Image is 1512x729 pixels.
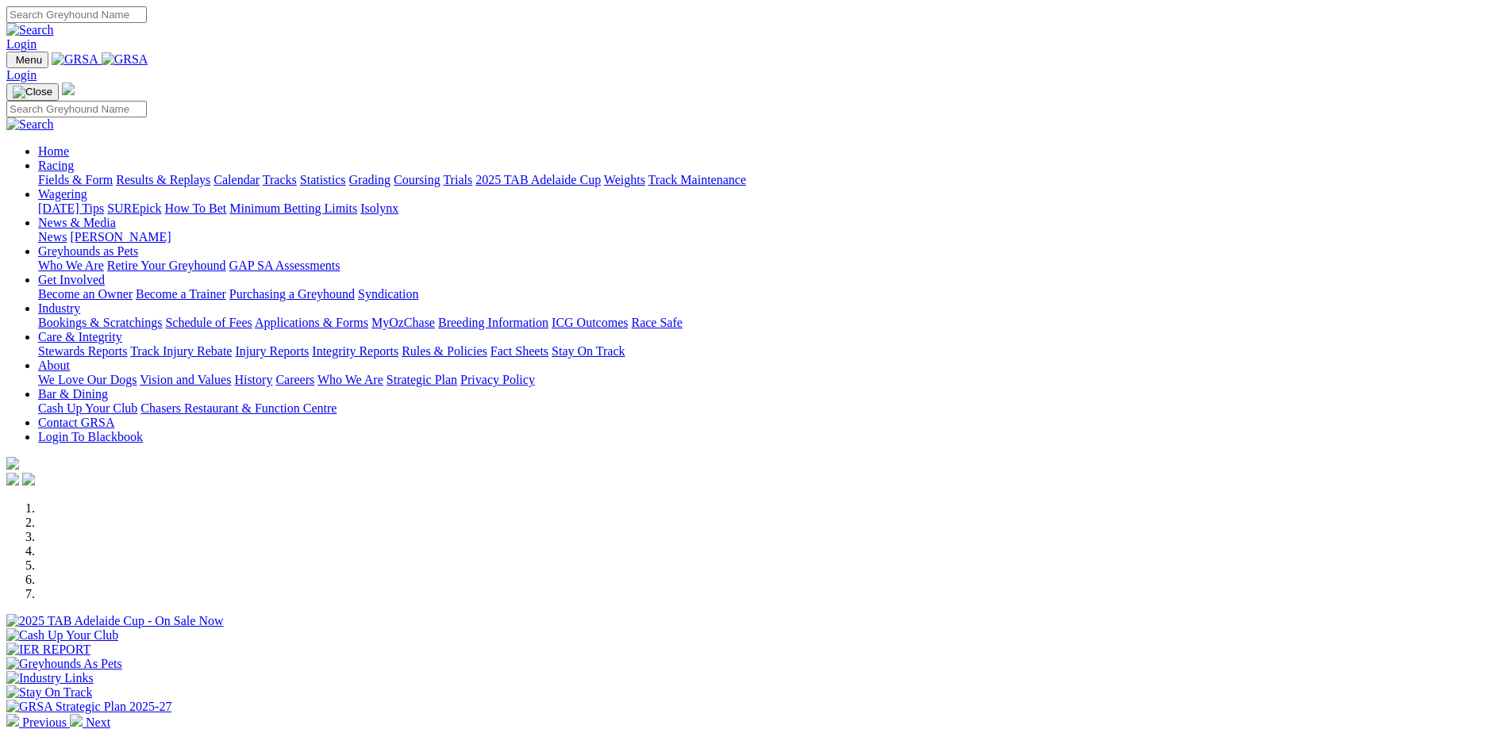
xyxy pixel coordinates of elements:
a: Login [6,68,37,82]
a: Trials [443,173,472,186]
a: Minimum Betting Limits [229,201,357,215]
a: Fields & Form [38,173,113,186]
div: Get Involved [38,287,1506,301]
a: Breeding Information [438,316,548,329]
a: Home [38,144,69,158]
a: Bookings & Scratchings [38,316,162,329]
a: [DATE] Tips [38,201,104,215]
a: Careers [275,373,314,386]
a: History [234,373,272,386]
div: Wagering [38,201,1506,216]
a: Tracks [263,173,297,186]
a: Purchasing a Greyhound [229,287,355,301]
a: Care & Integrity [38,330,122,343]
img: chevron-left-pager-white.svg [6,714,19,727]
a: Integrity Reports [312,344,398,358]
img: GRSA [102,52,148,67]
a: Bar & Dining [38,387,108,401]
img: Stay On Track [6,685,92,700]
input: Search [6,101,147,117]
a: Fact Sheets [491,344,548,358]
a: Retire Your Greyhound [107,259,226,272]
a: Who We Are [38,259,104,272]
a: Chasers Restaurant & Function Centre [140,401,337,415]
a: Wagering [38,187,87,201]
div: News & Media [38,230,1506,244]
div: Greyhounds as Pets [38,259,1506,273]
a: Next [70,716,110,729]
button: Toggle navigation [6,83,59,101]
a: Injury Reports [235,344,309,358]
a: Login To Blackbook [38,430,143,443]
a: Calendar [214,173,260,186]
a: Rules & Policies [402,344,487,358]
a: Isolynx [360,201,398,215]
a: Get Involved [38,273,105,286]
a: Coursing [394,173,441,186]
a: SUREpick [107,201,161,215]
input: Search [6,6,147,23]
a: 2025 TAB Adelaide Cup [475,173,601,186]
img: IER REPORT [6,643,90,657]
div: Racing [38,173,1506,187]
div: Care & Integrity [38,344,1506,359]
a: Strategic Plan [387,373,457,386]
a: Privacy Policy [460,373,535,386]
a: Who We Are [317,373,383,386]
a: Contact GRSA [38,416,114,429]
div: Bar & Dining [38,401,1506,416]
a: Grading [349,173,391,186]
img: twitter.svg [22,473,35,485]
a: Track Injury Rebate [130,344,232,358]
img: Industry Links [6,671,94,685]
a: News & Media [38,216,116,229]
a: How To Bet [165,201,227,215]
a: GAP SA Assessments [229,259,340,272]
div: Industry [38,316,1506,330]
a: Greyhounds as Pets [38,244,138,258]
a: ICG Outcomes [552,316,628,329]
a: Industry [38,301,80,315]
a: Applications & Forms [255,316,368,329]
img: GRSA [52,52,98,67]
img: facebook.svg [6,473,19,485]
img: logo-grsa-white.png [62,82,75,95]
img: Search [6,117,54,132]
a: Stay On Track [552,344,625,358]
img: GRSA Strategic Plan 2025-27 [6,700,171,714]
span: Menu [16,54,42,66]
a: Become an Owner [38,287,133,301]
a: Race Safe [631,316,682,329]
a: Cash Up Your Club [38,401,137,415]
div: About [38,373,1506,387]
a: Previous [6,716,70,729]
a: Login [6,37,37,51]
img: Close [13,86,52,98]
a: Syndication [358,287,418,301]
a: MyOzChase [371,316,435,329]
img: logo-grsa-white.png [6,457,19,470]
a: Results & Replays [116,173,210,186]
a: Vision and Values [140,373,231,386]
a: Racing [38,159,74,172]
a: We Love Our Dogs [38,373,137,386]
img: chevron-right-pager-white.svg [70,714,83,727]
img: Greyhounds As Pets [6,657,122,671]
a: Stewards Reports [38,344,127,358]
a: Weights [604,173,645,186]
img: Cash Up Your Club [6,628,118,643]
img: Search [6,23,54,37]
a: Schedule of Fees [165,316,252,329]
a: About [38,359,70,372]
a: News [38,230,67,244]
span: Next [86,716,110,729]
a: Statistics [300,173,346,186]
a: [PERSON_NAME] [70,230,171,244]
span: Previous [22,716,67,729]
a: Become a Trainer [136,287,226,301]
img: 2025 TAB Adelaide Cup - On Sale Now [6,614,224,628]
a: Track Maintenance [648,173,746,186]
button: Toggle navigation [6,52,48,68]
